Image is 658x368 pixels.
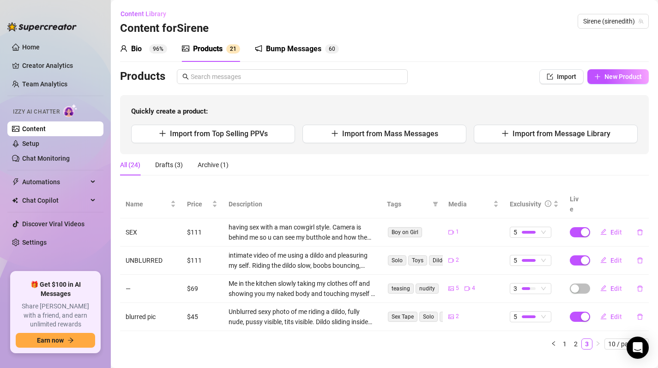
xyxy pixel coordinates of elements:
span: filter [431,197,440,211]
span: 3 [513,284,517,294]
span: Toys [408,255,427,265]
span: Import [557,73,576,80]
button: Edit [593,309,629,324]
a: Discover Viral Videos [22,220,85,228]
span: Price [187,199,210,209]
span: Izzy AI Chatter [13,108,60,116]
span: Earn now [37,337,64,344]
div: Me in the kitchen slowly taking my clothes off and showing you my naked body and touching myself ... [229,278,376,299]
span: 5 [513,255,517,265]
td: blurred pic [120,303,181,331]
div: Archive (1) [198,160,229,170]
span: Dildo [429,255,449,265]
button: delete [629,225,651,240]
a: Creator Analytics [22,58,96,73]
span: Boy on Girl [388,227,422,237]
span: delete [637,229,643,235]
button: Import [539,69,584,84]
span: nudity [416,284,439,294]
span: teasing [388,284,414,294]
th: Price [181,190,223,218]
a: Setup [22,140,39,147]
div: intimate video of me using a dildo and pleasuring my self. Riding the dildo slow, boobs bouncing,... [229,250,376,271]
span: left [551,341,556,346]
span: video-camera [448,229,454,235]
td: $45 [181,303,223,331]
span: search [182,73,189,80]
h3: Products [120,69,165,84]
li: Previous Page [548,338,559,350]
span: 2 [456,256,459,265]
span: delete [637,314,643,320]
span: 2 [456,312,459,321]
strong: Quickly create a product: [131,107,208,115]
button: Content Library [120,6,174,21]
span: thunderbolt [12,178,19,186]
button: New Product [587,69,649,84]
div: Exclusivity [510,199,541,209]
button: Earn nowarrow-right [16,333,95,348]
button: right [592,338,604,350]
li: 2 [570,338,581,350]
div: Products [193,43,223,54]
td: $69 [181,275,223,303]
div: having sex with a man cowgirl style. Camera is behind me so u can see my butthole and how the dic... [229,222,376,242]
div: Bio [131,43,142,54]
sup: 96% [149,44,167,54]
span: Share [PERSON_NAME] with a friend, and earn unlimited rewards [16,302,95,329]
th: Description [223,190,382,218]
span: info-circle [545,200,551,207]
td: $111 [181,218,223,247]
th: Tags [381,190,443,218]
td: — [120,275,181,303]
span: video-camera [448,258,454,263]
span: Solo [419,312,438,322]
span: arrow-right [67,337,74,344]
span: 2 [230,46,233,52]
img: Chat Copilot [12,197,18,204]
span: Import from Mass Messages [342,129,438,138]
span: edit [600,229,607,235]
img: logo-BBDzfeDw.svg [7,22,77,31]
sup: 21 [226,44,240,54]
span: Media [448,199,491,209]
span: Solo [388,255,406,265]
span: delete [637,285,643,292]
span: notification [255,45,262,52]
li: 1 [559,338,570,350]
span: 5 [513,312,517,322]
span: 🎁 Get $100 in AI Messages [16,280,95,298]
sup: 60 [325,44,339,54]
span: plus [159,130,166,137]
th: Media [443,190,504,218]
a: Team Analytics [22,80,67,88]
span: Edit [610,313,622,320]
span: picture [182,45,189,52]
button: delete [629,281,651,296]
span: Import from Top Selling PPVs [170,129,268,138]
button: Edit [593,225,629,240]
a: 1 [560,339,570,349]
span: edit [600,313,607,320]
div: Bump Messages [266,43,321,54]
span: Name [126,199,169,209]
span: Tags [387,199,429,209]
a: Chat Monitoring [22,155,70,162]
span: right [595,341,601,346]
span: plus [594,73,601,80]
li: 3 [581,338,592,350]
h3: Content for Sirene [120,21,209,36]
span: Import from Message Library [513,129,610,138]
span: import [547,73,553,80]
span: 4 [472,284,475,293]
button: left [548,338,559,350]
td: $111 [181,247,223,275]
span: 0 [332,46,335,52]
span: Automations [22,175,88,189]
span: 1 [233,46,236,52]
span: plus [501,130,509,137]
td: UNBLURRED [120,247,181,275]
span: picture [448,314,454,320]
span: filter [433,201,438,207]
div: Unblurred sexy photo of me riding a dildo, fully nude, pussy visible, tits visible. Dildo sliding... [229,307,376,327]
